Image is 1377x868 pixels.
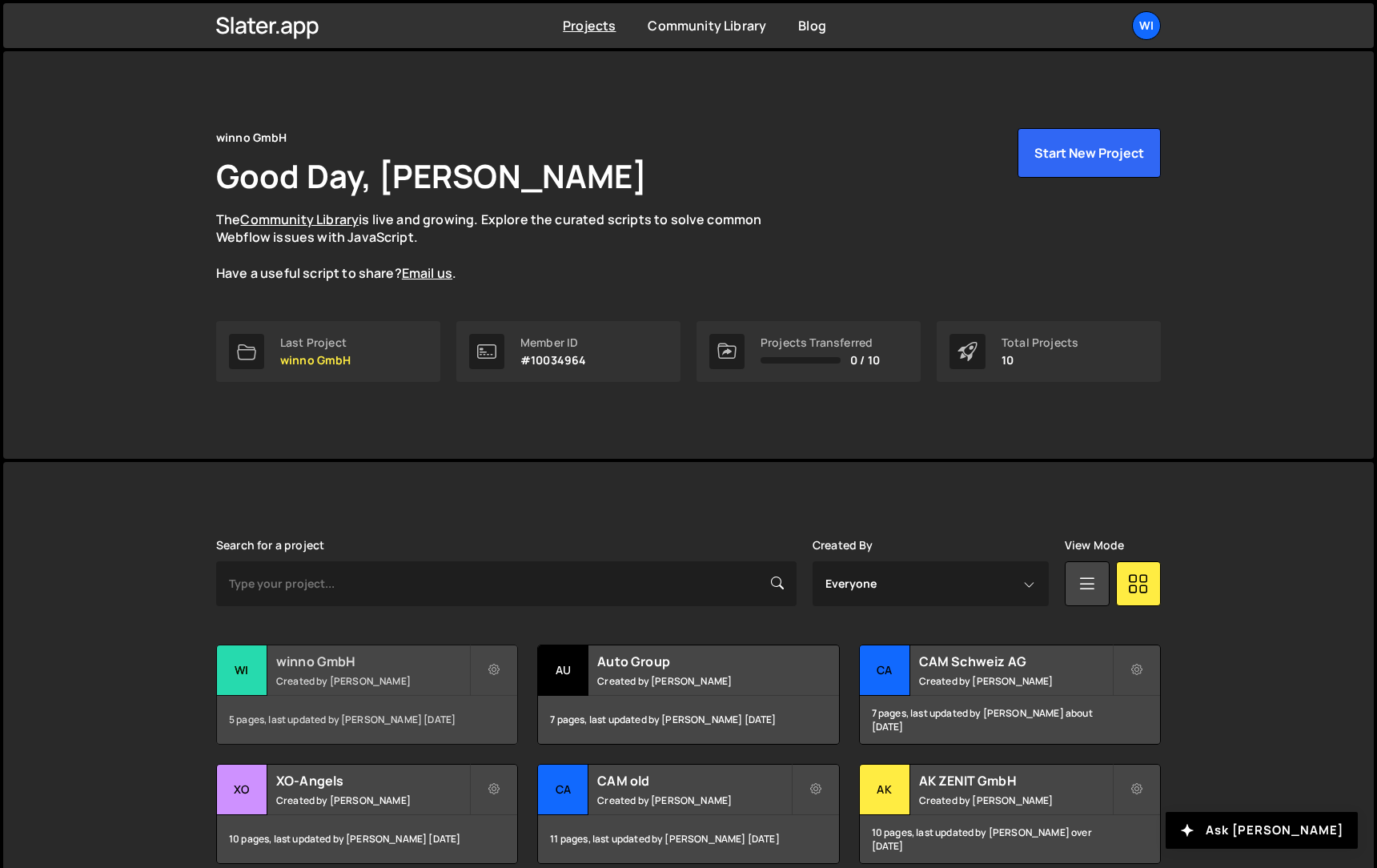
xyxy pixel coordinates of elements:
[597,653,790,670] h2: Auto Group
[648,17,766,34] a: Community Library
[563,17,616,34] a: Projects
[859,764,1161,864] a: AK AK ZENIT GmbH Created by [PERSON_NAME] 10 pages, last updated by [PERSON_NAME] over [DATE]
[217,815,517,863] div: 10 pages, last updated by [PERSON_NAME] [DATE]
[520,336,586,349] div: Member ID
[1018,128,1161,178] button: Start New Project
[1166,812,1358,849] button: Ask [PERSON_NAME]
[919,674,1112,688] small: Created by [PERSON_NAME]
[216,561,797,606] input: Type your project...
[919,653,1112,670] h2: CAM Schweiz AG
[216,645,518,745] a: wi winno GmbH Created by [PERSON_NAME] 5 pages, last updated by [PERSON_NAME] [DATE]
[860,815,1160,863] div: 10 pages, last updated by [PERSON_NAME] over [DATE]
[216,211,793,283] p: The is live and growing. Explore the curated scripts to solve common Webflow issues with JavaScri...
[216,539,324,552] label: Search for a project
[860,696,1160,744] div: 7 pages, last updated by [PERSON_NAME] about [DATE]
[402,264,452,282] a: Email us
[798,17,826,34] a: Blog
[537,645,839,745] a: Au Auto Group Created by [PERSON_NAME] 7 pages, last updated by [PERSON_NAME] [DATE]
[538,645,588,696] div: Au
[538,696,838,744] div: 7 pages, last updated by [PERSON_NAME] [DATE]
[216,764,518,864] a: XO XO-Angels Created by [PERSON_NAME] 10 pages, last updated by [PERSON_NAME] [DATE]
[217,765,267,815] div: XO
[597,674,790,688] small: Created by [PERSON_NAME]
[280,354,351,367] p: winno GmbH
[276,772,469,790] h2: XO-Angels
[276,794,469,807] small: Created by [PERSON_NAME]
[538,765,588,815] div: CA
[520,354,586,367] p: #10034964
[859,645,1161,745] a: CA CAM Schweiz AG Created by [PERSON_NAME] 7 pages, last updated by [PERSON_NAME] about [DATE]
[538,815,838,863] div: 11 pages, last updated by [PERSON_NAME] [DATE]
[276,653,469,670] h2: winno GmbH
[1065,539,1124,552] label: View Mode
[216,128,287,147] div: winno GmbH
[919,794,1112,807] small: Created by [PERSON_NAME]
[216,321,440,382] a: Last Project winno GmbH
[537,764,839,864] a: CA CAM old Created by [PERSON_NAME] 11 pages, last updated by [PERSON_NAME] [DATE]
[597,772,790,790] h2: CAM old
[216,154,647,198] h1: Good Day, [PERSON_NAME]
[276,674,469,688] small: Created by [PERSON_NAME]
[1132,11,1161,40] a: wi
[240,211,359,228] a: Community Library
[1002,354,1078,367] p: 10
[280,336,351,349] div: Last Project
[919,772,1112,790] h2: AK ZENIT GmbH
[860,765,910,815] div: AK
[761,336,880,349] div: Projects Transferred
[217,696,517,744] div: 5 pages, last updated by [PERSON_NAME] [DATE]
[217,645,267,696] div: wi
[850,354,880,367] span: 0 / 10
[813,539,873,552] label: Created By
[597,794,790,807] small: Created by [PERSON_NAME]
[860,645,910,696] div: CA
[1002,336,1078,349] div: Total Projects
